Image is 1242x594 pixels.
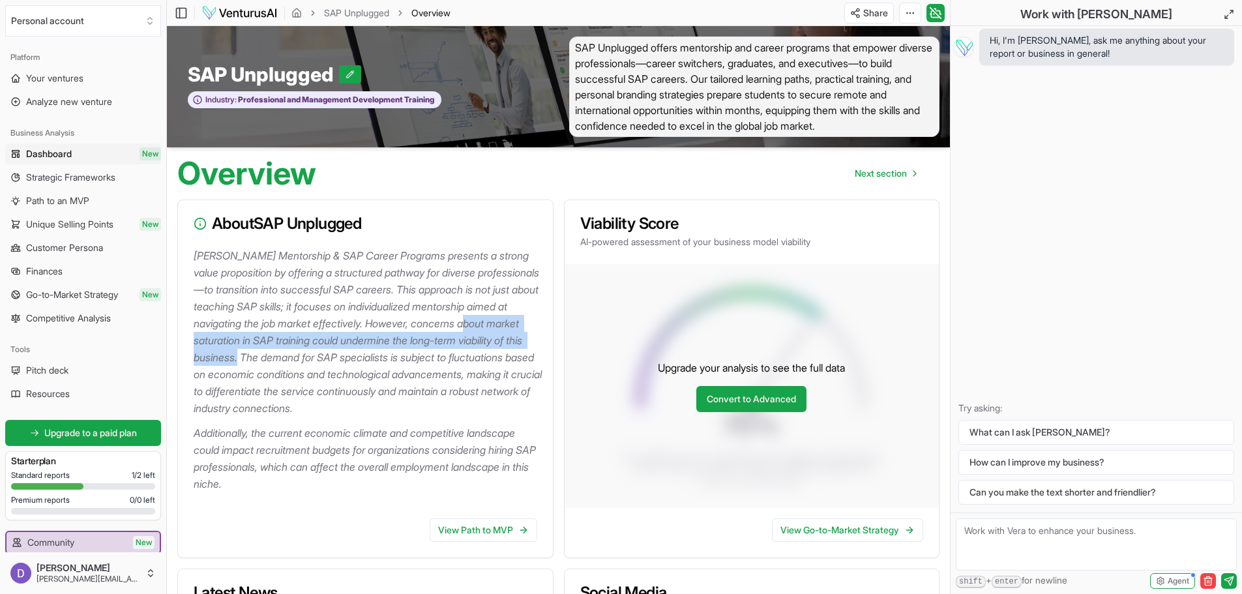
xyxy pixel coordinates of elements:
span: Unique Selling Points [26,218,113,231]
button: Can you make the text shorter and friendlier? [958,480,1234,505]
h1: Overview [177,158,316,189]
a: View Path to MVP [430,518,537,542]
nav: breadcrumb [291,7,451,20]
span: Strategic Frameworks [26,171,115,184]
button: How can I improve my business? [958,450,1234,475]
p: AI-powered assessment of your business model viability [580,235,924,248]
span: Analyze new venture [26,95,112,108]
h3: Viability Score [580,216,924,231]
span: New [140,288,161,301]
p: Try asking: [958,402,1234,415]
span: 1 / 2 left [132,470,155,481]
button: Industry:Professional and Management Development Training [188,91,441,109]
span: Finances [26,265,63,278]
span: Dashboard [26,147,72,160]
a: SAP Unplugged [324,7,389,20]
span: Agent [1168,576,1189,586]
span: Standard reports [11,470,70,481]
span: Hi, I'm [PERSON_NAME], ask me anything about your report or business in general! [990,34,1224,60]
a: Upgrade to a paid plan [5,420,161,446]
a: Your ventures [5,68,161,89]
kbd: shift [956,576,986,588]
span: Resources [26,387,70,400]
span: + for newline [956,574,1067,588]
span: Overview [411,7,451,20]
span: New [140,147,161,160]
button: Agent [1150,573,1195,589]
span: Professional and Management Development Training [237,95,434,105]
a: Unique Selling PointsNew [5,214,161,235]
h2: Work with [PERSON_NAME] [1020,5,1172,23]
a: CommunityNew [7,532,160,553]
div: Platform [5,47,161,68]
a: Resources [5,383,161,404]
span: Premium reports [11,495,70,505]
a: Go-to-Market StrategyNew [5,284,161,305]
span: Industry: [205,95,237,105]
h3: About SAP Unplugged [194,216,537,231]
span: Your ventures [26,72,83,85]
a: Customer Persona [5,237,161,258]
img: ACg8ocJCB4xpnj5ciL49ez84dWCtJhdt7_glPNLP4bZAQgCjjtU52g=s96-c [10,563,31,584]
span: Share [863,7,888,20]
span: 0 / 0 left [130,495,155,505]
a: Finances [5,261,161,282]
span: [PERSON_NAME][EMAIL_ADDRESS][DOMAIN_NAME] [37,574,140,584]
p: [PERSON_NAME] Mentorship & SAP Career Programs presents a strong value proposition by offering a ... [194,247,542,417]
span: Path to an MVP [26,194,89,207]
nav: pagination [844,160,926,186]
span: SAP Unplugged [188,63,339,86]
img: logo [201,5,278,21]
span: New [140,218,161,231]
h3: Starter plan [11,454,155,468]
span: SAP Unplugged offers mentorship and career programs that empower diverse professionals—career swi... [569,37,940,137]
span: Competitive Analysis [26,312,111,325]
button: [PERSON_NAME][PERSON_NAME][EMAIL_ADDRESS][DOMAIN_NAME] [5,557,161,589]
button: What can I ask [PERSON_NAME]? [958,420,1234,445]
a: Path to an MVP [5,190,161,211]
span: Upgrade to a paid plan [44,426,137,439]
span: New [133,536,155,549]
a: Convert to Advanced [696,386,806,412]
a: Strategic Frameworks [5,167,161,188]
p: Additionally, the current economic climate and competitive landscape could impact recruitment bud... [194,424,542,492]
span: Go-to-Market Strategy [26,288,118,301]
a: Analyze new venture [5,91,161,112]
a: DashboardNew [5,143,161,164]
a: Go to next page [844,160,926,186]
div: Tools [5,339,161,360]
p: Upgrade your analysis to see the full data [658,360,845,376]
span: [PERSON_NAME] [37,562,140,574]
a: Competitive Analysis [5,308,161,329]
img: Vera [953,37,974,57]
button: Select an organization [5,5,161,37]
a: Pitch deck [5,360,161,381]
kbd: enter [992,576,1022,588]
span: Customer Persona [26,241,103,254]
div: Business Analysis [5,123,161,143]
span: Pitch deck [26,364,68,377]
span: Next section [855,167,907,180]
button: Share [844,3,894,23]
a: View Go-to-Market Strategy [772,518,923,542]
span: Community [27,536,74,549]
